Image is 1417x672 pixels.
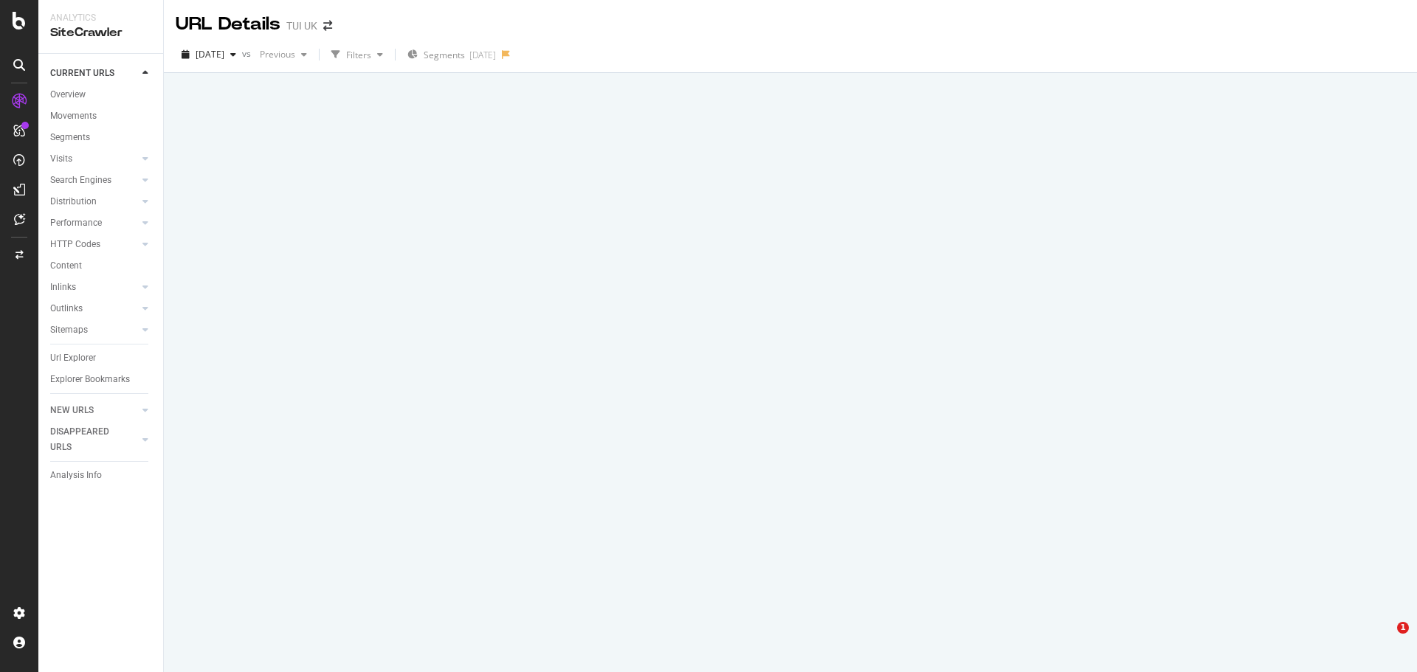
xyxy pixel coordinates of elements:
[50,322,88,338] div: Sitemaps
[1367,622,1402,657] iframe: Intercom live chat
[50,130,153,145] a: Segments
[50,468,102,483] div: Analysis Info
[50,424,125,455] div: DISAPPEARED URLS
[196,48,224,60] span: 2025 Aug. 9th
[50,322,138,338] a: Sitemaps
[50,108,97,124] div: Movements
[50,24,151,41] div: SiteCrawler
[325,43,389,66] button: Filters
[50,87,153,103] a: Overview
[424,49,465,61] span: Segments
[50,372,130,387] div: Explorer Bookmarks
[50,301,83,316] div: Outlinks
[50,173,111,188] div: Search Engines
[254,48,295,60] span: Previous
[346,49,371,61] div: Filters
[176,43,242,66] button: [DATE]
[50,194,97,209] div: Distribution
[50,66,114,81] div: CURRENT URLS
[1397,622,1409,634] span: 1
[50,173,138,188] a: Search Engines
[50,66,138,81] a: CURRENT URLS
[50,403,94,418] div: NEW URLS
[469,49,496,61] div: [DATE]
[50,403,138,418] a: NEW URLS
[50,280,76,295] div: Inlinks
[50,350,153,366] a: Url Explorer
[50,130,90,145] div: Segments
[50,237,138,252] a: HTTP Codes
[50,151,72,167] div: Visits
[50,350,96,366] div: Url Explorer
[176,12,280,37] div: URL Details
[50,87,86,103] div: Overview
[50,301,138,316] a: Outlinks
[50,194,138,209] a: Distribution
[50,237,100,252] div: HTTP Codes
[323,21,332,31] div: arrow-right-arrow-left
[50,372,153,387] a: Explorer Bookmarks
[50,215,102,231] div: Performance
[50,215,138,231] a: Performance
[50,108,153,124] a: Movements
[50,258,153,274] a: Content
[50,12,151,24] div: Analytics
[401,43,502,66] button: Segments[DATE]
[286,18,317,33] div: TUI UK
[50,280,138,295] a: Inlinks
[50,258,82,274] div: Content
[50,424,138,455] a: DISAPPEARED URLS
[50,151,138,167] a: Visits
[254,43,313,66] button: Previous
[242,47,254,60] span: vs
[50,468,153,483] a: Analysis Info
